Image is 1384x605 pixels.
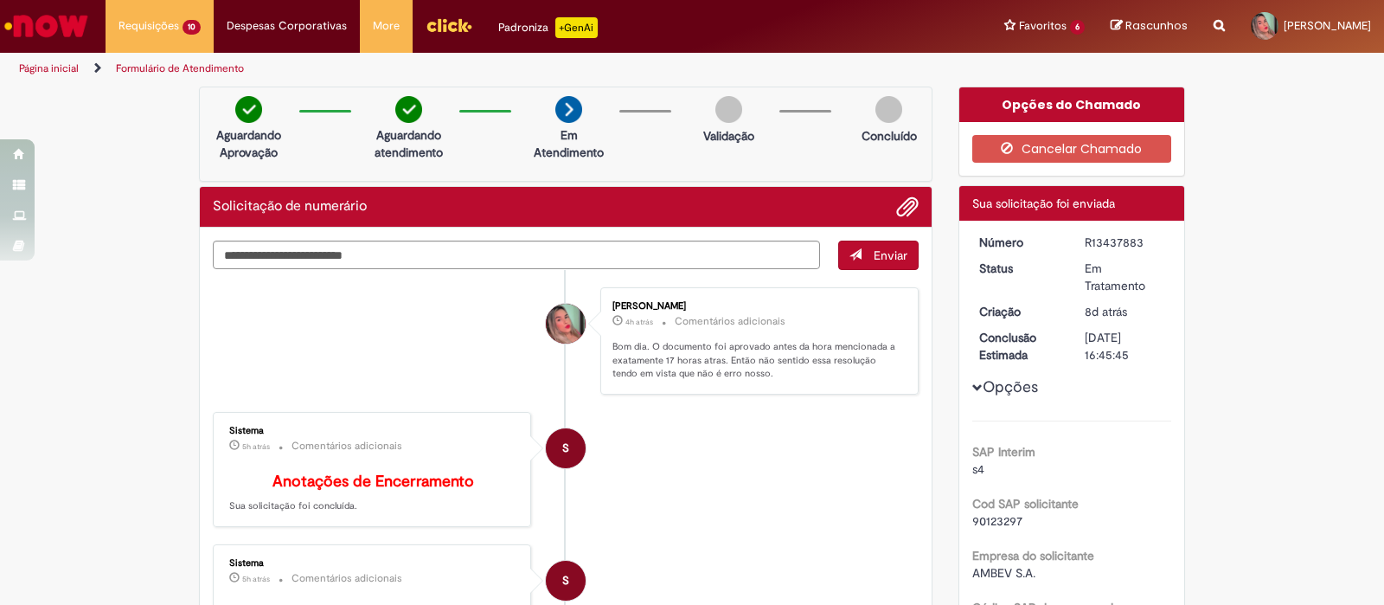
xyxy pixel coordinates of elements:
[116,61,244,75] a: Formulário de Atendimento
[1284,18,1371,33] span: [PERSON_NAME]
[1085,234,1165,251] div: R13437883
[959,87,1185,122] div: Opções do Chamado
[546,428,586,468] div: System
[13,53,910,85] ul: Trilhas de página
[1019,17,1067,35] span: Favoritos
[1085,303,1165,320] div: 21/08/2025 17:43:43
[966,260,1073,277] dt: Status
[242,441,270,452] span: 5h atrás
[972,513,1022,529] span: 90123297
[373,17,400,35] span: More
[1125,17,1188,34] span: Rascunhos
[242,441,270,452] time: 29/08/2025 10:55:26
[227,17,347,35] span: Despesas Corporativas
[229,558,517,569] div: Sistema
[625,317,653,327] span: 4h atrás
[367,126,451,161] p: Aguardando atendimento
[972,496,1079,512] b: Cod SAP solicitante
[715,96,742,123] img: img-circle-grey.png
[874,248,907,263] span: Enviar
[555,96,582,123] img: arrow-next.png
[546,304,586,344] div: Ana Karoline Pereira da Silva
[972,196,1115,211] span: Sua solicitação foi enviada
[1070,20,1085,35] span: 6
[426,12,472,38] img: click_logo_yellow_360x200.png
[896,196,919,218] button: Adicionar anexos
[1085,260,1165,294] div: Em Tratamento
[972,444,1035,460] b: SAP Interim
[555,17,598,38] p: +GenAi
[838,241,919,270] button: Enviar
[213,241,820,270] textarea: Digite sua mensagem aqui...
[612,340,900,381] p: Bom dia. O documento foi aprovado antes da hora mencionada a exatamente 17 horas atras. Então não...
[972,565,1035,581] span: AMBEV S.A.
[1085,304,1127,319] span: 8d atrás
[229,426,517,436] div: Sistema
[625,317,653,327] time: 29/08/2025 11:21:42
[966,303,1073,320] dt: Criação
[207,126,291,161] p: Aguardando Aprovação
[972,461,984,477] span: s4
[703,127,754,145] p: Validação
[1085,329,1165,364] div: [DATE] 16:45:45
[2,9,91,43] img: ServiceNow
[498,17,598,38] div: Padroniza
[972,135,1172,163] button: Cancelar Chamado
[183,20,201,35] span: 10
[235,96,262,123] img: check-circle-green.png
[527,126,611,161] p: Em Atendimento
[1111,18,1188,35] a: Rascunhos
[242,574,270,584] time: 29/08/2025 10:55:24
[1085,304,1127,319] time: 21/08/2025 17:43:43
[562,560,569,602] span: S
[612,301,900,312] div: [PERSON_NAME]
[272,472,474,492] b: Anotações de Encerramento
[875,96,902,123] img: img-circle-grey.png
[972,548,1094,563] b: Empresa do solicitante
[242,574,270,584] span: 5h atrás
[395,96,422,123] img: check-circle-green.png
[119,17,179,35] span: Requisições
[292,439,402,454] small: Comentários adicionais
[19,61,79,75] a: Página inicial
[562,428,569,469] span: S
[862,127,917,145] p: Concluído
[229,473,517,513] p: Sua solicitação foi concluída.
[966,234,1073,251] dt: Número
[292,571,402,586] small: Comentários adicionais
[966,329,1073,364] dt: Conclusão Estimada
[213,199,367,215] h2: Solicitação de numerário Histórico de tíquete
[546,561,586,601] div: System
[675,314,785,329] small: Comentários adicionais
